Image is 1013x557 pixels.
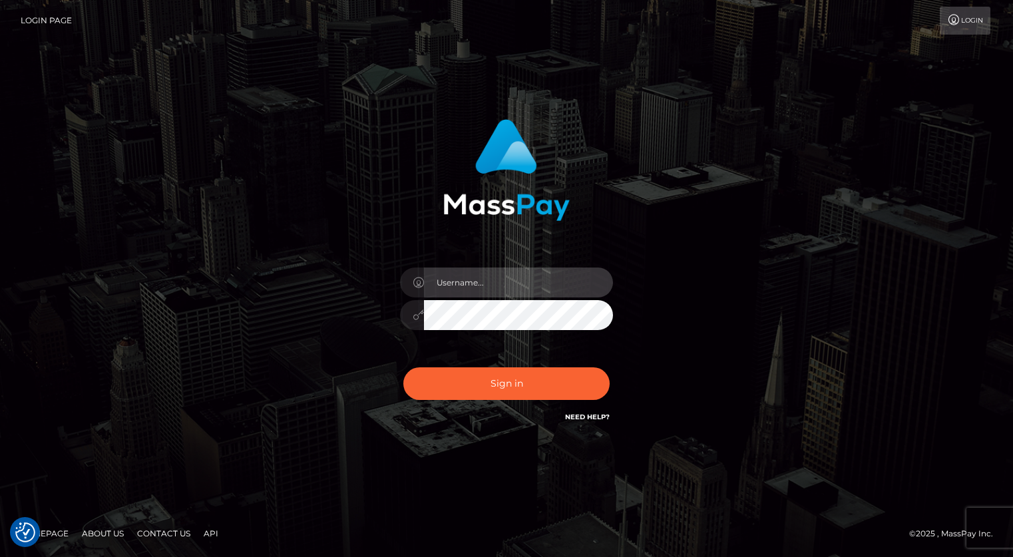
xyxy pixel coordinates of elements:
[424,268,613,297] input: Username...
[132,523,196,544] a: Contact Us
[565,413,610,421] a: Need Help?
[940,7,990,35] a: Login
[403,367,610,400] button: Sign in
[443,119,570,221] img: MassPay Login
[15,522,35,542] img: Revisit consent button
[21,7,72,35] a: Login Page
[909,526,1003,541] div: © 2025 , MassPay Inc.
[198,523,224,544] a: API
[77,523,129,544] a: About Us
[15,522,35,542] button: Consent Preferences
[15,523,74,544] a: Homepage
